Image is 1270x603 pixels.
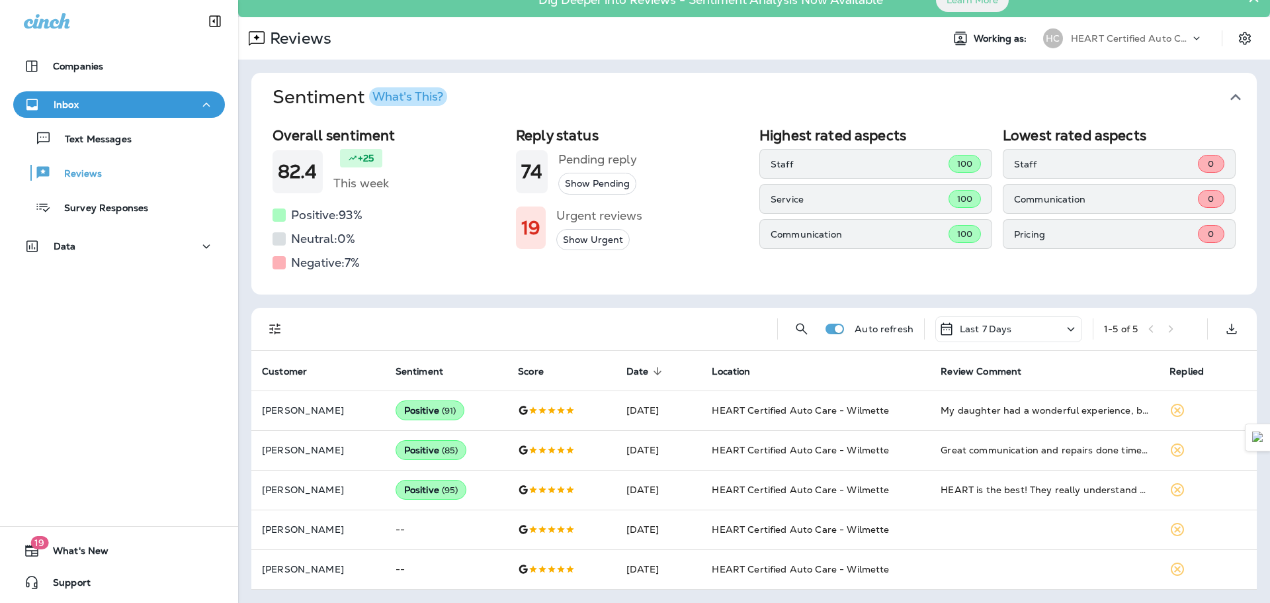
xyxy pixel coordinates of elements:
[52,134,132,146] p: Text Messages
[518,366,544,377] span: Score
[291,228,355,250] h5: Neutral: 0 %
[1208,193,1214,205] span: 0
[333,173,389,194] h5: This week
[53,61,103,71] p: Companies
[616,549,701,589] td: [DATE]
[396,480,467,500] div: Positive
[1014,194,1198,205] p: Communication
[1014,229,1198,240] p: Pricing
[616,510,701,549] td: [DATE]
[957,193,972,205] span: 100
[941,366,1021,377] span: Review Comment
[1043,28,1063,48] div: HC
[385,510,508,549] td: --
[51,203,148,215] p: Survey Responses
[13,124,225,152] button: Text Messages
[1104,324,1138,334] div: 1 - 5 of 5
[262,73,1267,122] button: SentimentWhat's This?
[372,91,443,103] div: What's This?
[262,365,324,377] span: Customer
[196,8,233,34] button: Collapse Sidebar
[1003,127,1236,144] h2: Lowest rated aspects
[974,33,1030,44] span: Working as:
[40,545,108,561] span: What's New
[40,577,91,593] span: Support
[712,444,889,456] span: HEART Certified Auto Care - Wilmette
[385,549,508,589] td: --
[396,440,467,460] div: Positive
[1169,366,1204,377] span: Replied
[442,485,458,496] span: ( 95 )
[712,484,889,496] span: HEART Certified Auto Care - Wilmette
[369,87,447,106] button: What's This?
[712,563,889,575] span: HEART Certified Auto Care - Wilmette
[556,205,642,226] h5: Urgent reviews
[712,366,750,377] span: Location
[1208,228,1214,240] span: 0
[262,564,374,575] p: [PERSON_NAME]
[1071,33,1190,44] p: HEART Certified Auto Care
[396,400,465,420] div: Positive
[262,316,288,342] button: Filters
[941,443,1148,457] div: Great communication and repairs done timely.
[358,152,374,165] p: +25
[13,569,225,596] button: Support
[957,228,972,240] span: 100
[262,405,374,416] p: [PERSON_NAME]
[262,445,374,455] p: [PERSON_NAME]
[626,365,666,377] span: Date
[1233,26,1257,50] button: Settings
[558,149,637,170] h5: Pending reply
[1218,316,1245,342] button: Export as CSV
[1252,432,1264,443] img: Detect Auto
[13,537,225,564] button: 19What's New
[516,127,749,144] h2: Reply status
[278,161,317,183] h1: 82.4
[13,193,225,221] button: Survey Responses
[712,524,889,535] span: HEART Certified Auto Care - Wilmette
[291,252,360,273] h5: Negative: 7 %
[273,86,447,109] h1: Sentiment
[13,159,225,187] button: Reviews
[521,161,542,183] h1: 74
[771,229,949,240] p: Communication
[616,391,701,430] td: [DATE]
[13,91,225,118] button: Inbox
[558,173,636,195] button: Show Pending
[712,365,767,377] span: Location
[1208,158,1214,169] span: 0
[616,430,701,470] td: [DATE]
[396,365,460,377] span: Sentiment
[941,404,1148,417] div: My daughter had a wonderful experience, bringing her car in for an oil change! She said the staff...
[396,366,443,377] span: Sentiment
[941,365,1038,377] span: Review Comment
[788,316,815,342] button: Search Reviews
[759,127,992,144] h2: Highest rated aspects
[262,366,307,377] span: Customer
[1169,365,1221,377] span: Replied
[941,483,1148,496] div: HEART is the best! They really understand what customer service means and they bring it to every ...
[626,366,649,377] span: Date
[13,53,225,79] button: Companies
[556,229,630,251] button: Show Urgent
[771,194,949,205] p: Service
[262,485,374,495] p: [PERSON_NAME]
[518,365,561,377] span: Score
[54,241,76,252] p: Data
[262,524,374,535] p: [PERSON_NAME]
[442,445,458,456] span: ( 85 )
[960,324,1012,334] p: Last 7 Days
[616,470,701,510] td: [DATE]
[51,168,102,181] p: Reviews
[521,217,540,239] h1: 19
[957,158,972,169] span: 100
[712,404,889,416] span: HEART Certified Auto Care - Wilmette
[442,405,456,416] span: ( 91 )
[265,28,331,48] p: Reviews
[1014,159,1198,169] p: Staff
[54,99,79,110] p: Inbox
[30,536,48,549] span: 19
[251,122,1257,295] div: SentimentWhat's This?
[291,205,362,226] h5: Positive: 93 %
[771,159,949,169] p: Staff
